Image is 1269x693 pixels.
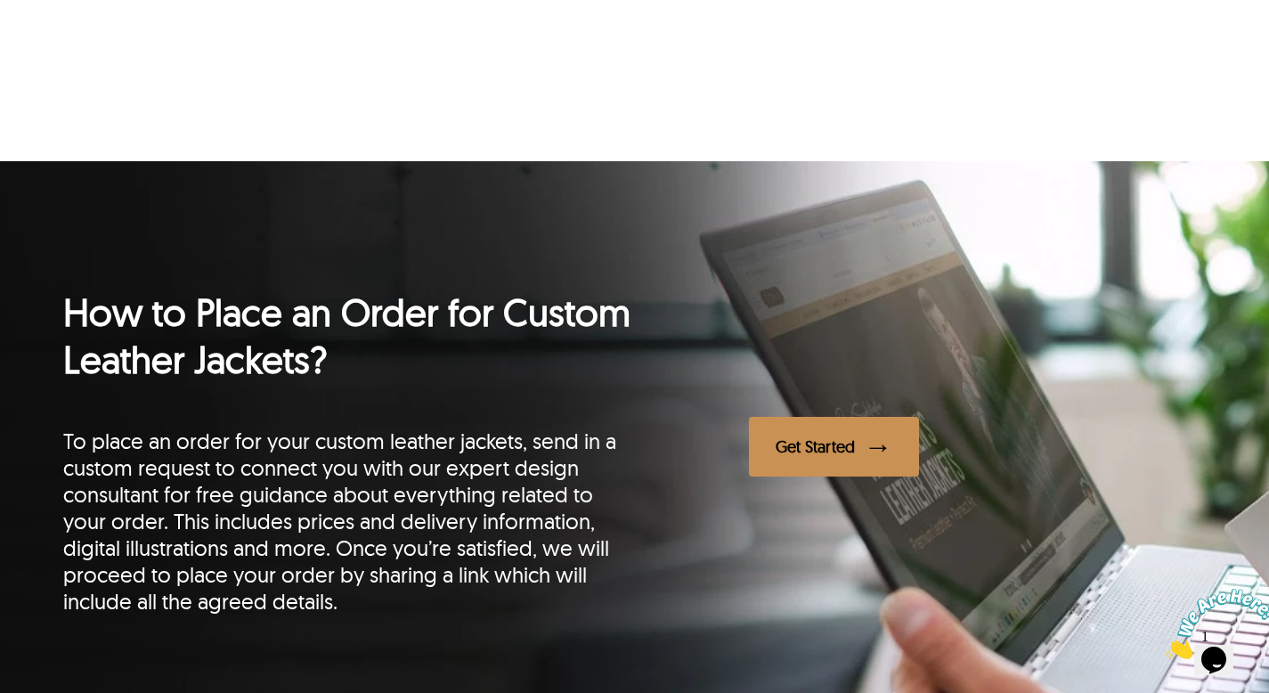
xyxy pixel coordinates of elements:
a: Get Started [749,417,1206,477]
div: Get Started [776,436,855,457]
span: 1 [7,7,14,22]
img: Chat attention grabber [7,7,118,77]
div: To place an order for your custom leather jackets, send in a custom request to connect you with o... [63,401,634,615]
h2: How to Place an Order for Custom Leather Jackets? [63,289,634,383]
iframe: chat widget [1159,582,1269,666]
